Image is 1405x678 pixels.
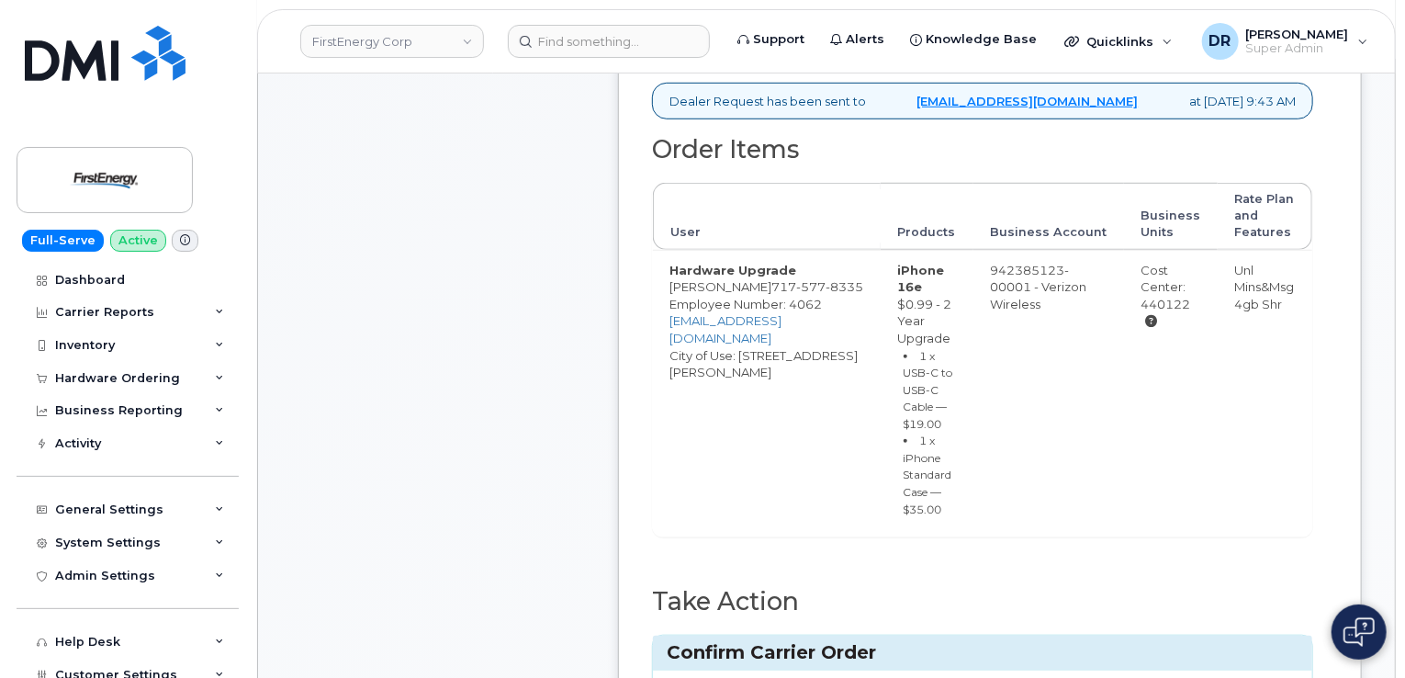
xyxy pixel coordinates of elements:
[725,21,817,58] a: Support
[652,588,1313,616] h2: Take Action
[881,183,973,250] th: Products
[1246,27,1349,41] span: [PERSON_NAME]
[753,30,804,49] span: Support
[881,250,973,537] td: $0.99 - 2 Year Upgrade
[897,21,1050,58] a: Knowledge Base
[669,263,796,277] strong: Hardware Upgrade
[669,313,781,345] a: [EMAIL_ADDRESS][DOMAIN_NAME]
[904,349,953,431] small: 1 x USB-C to USB-C Cable — $19.00
[1086,34,1153,49] span: Quicklinks
[817,21,897,58] a: Alerts
[1218,183,1312,250] th: Rate Plan and Features
[1218,250,1312,537] td: Unl Mins&Msg 4gb Shr
[652,83,1313,120] div: Dealer Request has been sent to at [DATE] 9:43 AM
[1124,183,1218,250] th: Business Units
[653,250,881,537] td: [PERSON_NAME] City of Use: [STREET_ADDRESS][PERSON_NAME]
[300,25,484,58] a: FirstEnergy Corp
[1343,617,1375,647] img: Open chat
[926,30,1037,49] span: Knowledge Base
[897,263,944,295] strong: iPhone 16e
[846,30,884,49] span: Alerts
[771,279,863,294] span: 717
[917,93,1139,110] a: [EMAIL_ADDRESS][DOMAIN_NAME]
[653,183,881,250] th: User
[826,279,863,294] span: 8335
[1246,41,1349,56] span: Super Admin
[796,279,826,294] span: 577
[508,25,710,58] input: Find something...
[973,183,1124,250] th: Business Account
[973,250,1124,537] td: 942385123-00001 - Verizon Wireless
[1189,23,1381,60] div: Dori Ripley
[1051,23,1186,60] div: Quicklinks
[667,640,1298,665] h3: Confirm Carrier Order
[652,136,1313,164] h2: Order Items
[1209,30,1231,52] span: DR
[904,434,952,515] small: 1 x iPhone Standard Case — $35.00
[669,297,822,311] span: Employee Number: 4062
[1141,262,1201,330] div: Cost Center: 440122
